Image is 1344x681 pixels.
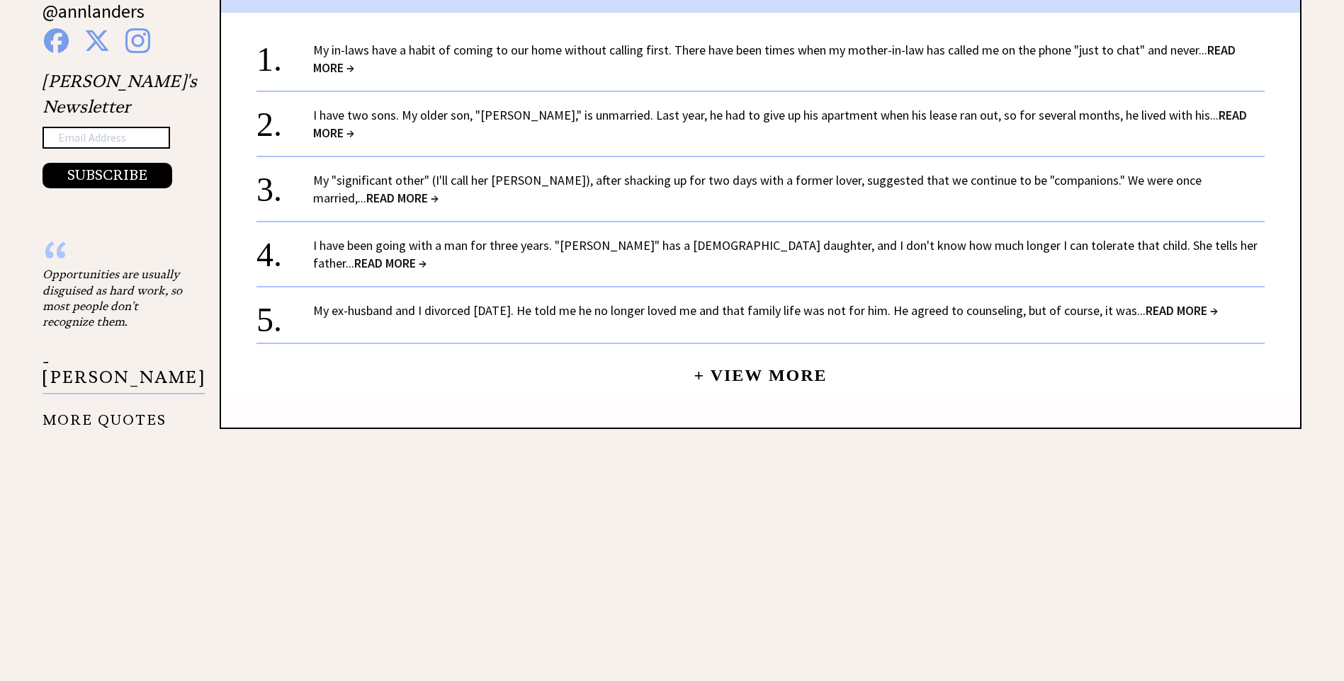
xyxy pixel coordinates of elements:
[313,107,1247,141] a: I have two sons. My older son, "[PERSON_NAME]," is unmarried. Last year, he had to give up his ap...
[256,106,313,132] div: 2.
[43,354,205,394] p: - [PERSON_NAME]
[313,42,1236,76] span: READ MORE →
[354,255,427,271] span: READ MORE →
[256,302,313,328] div: 5.
[43,252,184,266] div: “
[43,266,184,330] div: Opportunities are usually disguised as hard work, so most people don't recognize them.
[313,42,1236,76] a: My in-laws have a habit of coming to our home without calling first. There have been times when m...
[313,172,1202,206] a: My "significant other" (I'll call her [PERSON_NAME]), after shacking up for two days with a forme...
[43,127,170,149] input: Email Address
[313,237,1258,271] a: I have been going with a man for three years. "[PERSON_NAME]" has a [DEMOGRAPHIC_DATA] daughter, ...
[43,163,172,188] button: SUBSCRIBE
[313,107,1247,141] span: READ MORE →
[313,302,1218,319] a: My ex-husband and I divorced [DATE]. He told me he no longer loved me and that family life was no...
[43,69,197,189] div: [PERSON_NAME]'s Newsletter
[694,354,827,384] a: + View More
[44,28,69,53] img: facebook%20blue.png
[84,28,110,53] img: x%20blue.png
[125,28,150,53] img: instagram%20blue.png
[1146,302,1218,319] span: READ MORE →
[256,236,313,263] div: 4.
[366,190,439,206] span: READ MORE →
[256,171,313,198] div: 3.
[43,401,166,428] a: MORE QUOTES
[256,41,313,67] div: 1.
